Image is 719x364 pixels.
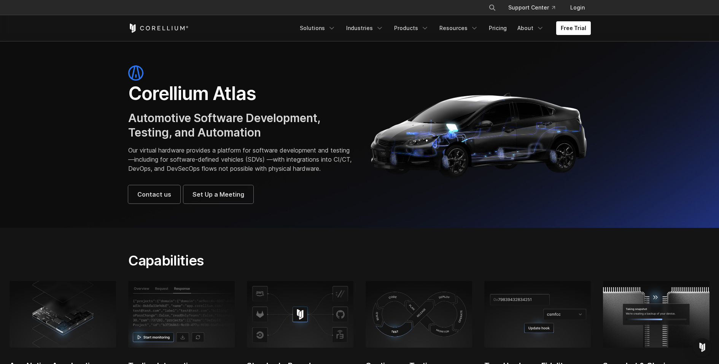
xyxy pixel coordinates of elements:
div: Navigation Menu [479,1,591,14]
p: Our virtual hardware provides a platform for software development and testing—including for softw... [128,146,352,173]
h2: Capabilities [128,252,431,269]
div: Open Intercom Messenger [693,338,711,356]
a: Free Trial [556,21,591,35]
img: server-class Arm hardware; SDV development [10,281,116,347]
a: About [513,21,549,35]
a: Support Center [502,1,561,14]
img: Corellium platform integrating with AWS, GitHub, and CI tools for secure mobile app testing and D... [247,281,353,347]
div: Navigation Menu [295,21,591,35]
a: Corellium Home [128,24,189,33]
img: Update hook; True Hardware Fidelity [484,281,591,347]
img: Continuous testing using physical devices in CI/CD workflows [366,281,472,347]
a: Contact us [128,185,180,203]
span: Contact us [137,190,171,199]
a: Set Up a Meeting [183,185,253,203]
a: Login [564,1,591,14]
img: Response tab, start monitoring; Tooling Integrations [128,281,235,347]
a: Resources [435,21,483,35]
img: Snapshot & Cloning; Easily snapshot and clone devices [603,281,709,347]
a: Industries [342,21,388,35]
a: Pricing [484,21,511,35]
a: Solutions [295,21,340,35]
span: Automotive Software Development, Testing, and Automation [128,111,320,139]
img: atlas-icon [128,65,143,81]
button: Search [485,1,499,14]
img: Corellium_Hero_Atlas_Header [367,87,591,182]
span: Set Up a Meeting [192,190,244,199]
a: Products [390,21,433,35]
h1: Corellium Atlas [128,82,352,105]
